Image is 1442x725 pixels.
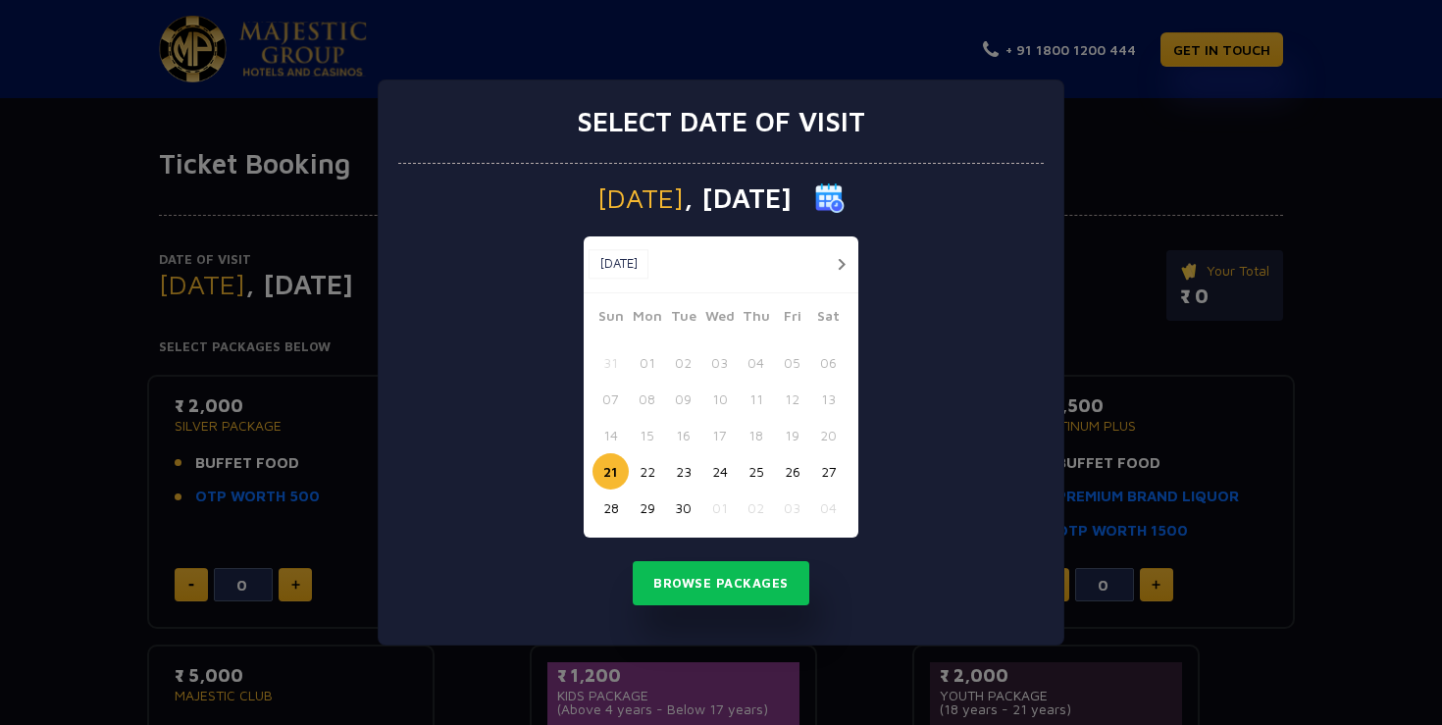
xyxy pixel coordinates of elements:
span: Wed [701,305,738,333]
button: 24 [701,453,738,490]
button: 17 [701,417,738,453]
span: [DATE] [597,184,684,212]
button: 08 [629,381,665,417]
button: 09 [665,381,701,417]
button: 01 [701,490,738,526]
span: Tue [665,305,701,333]
button: 15 [629,417,665,453]
button: 30 [665,490,701,526]
span: , [DATE] [684,184,792,212]
span: Mon [629,305,665,333]
span: Fri [774,305,810,333]
button: 12 [774,381,810,417]
button: 31 [592,344,629,381]
button: 10 [701,381,738,417]
button: 22 [629,453,665,490]
button: 13 [810,381,847,417]
button: 25 [738,453,774,490]
span: Sat [810,305,847,333]
button: 07 [592,381,629,417]
button: 23 [665,453,701,490]
button: 27 [810,453,847,490]
button: 29 [629,490,665,526]
button: 02 [665,344,701,381]
button: 26 [774,453,810,490]
button: 20 [810,417,847,453]
button: 04 [738,344,774,381]
span: Thu [738,305,774,333]
button: Browse Packages [633,561,809,606]
button: 02 [738,490,774,526]
img: calender icon [815,183,845,213]
button: 21 [592,453,629,490]
button: 03 [701,344,738,381]
button: 16 [665,417,701,453]
button: 01 [629,344,665,381]
button: 28 [592,490,629,526]
button: 03 [774,490,810,526]
button: [DATE] [589,249,648,279]
h3: Select date of visit [577,105,865,138]
span: Sun [592,305,629,333]
button: 05 [774,344,810,381]
button: 18 [738,417,774,453]
button: 06 [810,344,847,381]
button: 11 [738,381,774,417]
button: 04 [810,490,847,526]
button: 19 [774,417,810,453]
button: 14 [592,417,629,453]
